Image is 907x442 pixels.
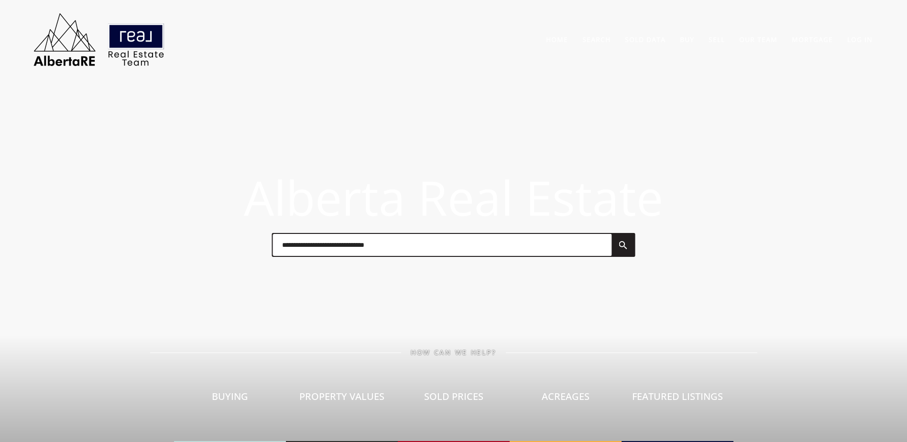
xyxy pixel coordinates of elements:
[680,35,694,44] a: Buy
[212,390,248,403] span: Buying
[792,35,833,44] a: Mortgage
[625,35,666,44] a: Sold Data
[299,390,384,403] span: Property Values
[622,356,733,442] a: Featured Listings
[632,390,723,403] span: Featured Listings
[510,356,622,442] a: Acreages
[582,35,611,44] a: Search
[174,356,286,442] a: Buying
[709,35,725,44] a: Sell
[286,356,398,442] a: Property Values
[398,356,510,442] a: Sold Prices
[546,35,568,44] a: Home
[739,35,777,44] a: Our Team
[542,390,590,403] span: Acreages
[27,10,171,69] img: AlbertaRE Real Estate Team | Real Broker
[847,35,873,44] a: Log In
[424,390,483,403] span: Sold Prices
